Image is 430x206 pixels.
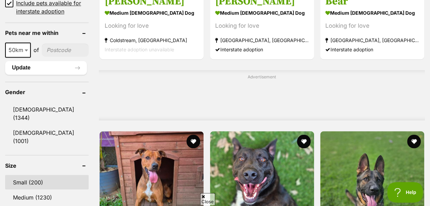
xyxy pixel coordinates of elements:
input: postcode [42,43,89,56]
button: favourite [297,134,310,148]
span: Interstate adoption unavailable [105,47,174,52]
strong: medium [DEMOGRAPHIC_DATA] Dog [325,8,419,18]
a: Small (200) [5,175,89,189]
a: Medium (1230) [5,190,89,204]
div: Looking for love [215,21,309,30]
header: Size [5,162,89,168]
header: Gender [5,89,89,95]
a: [DEMOGRAPHIC_DATA] (1344) [5,102,89,125]
div: Interstate adoption [215,45,309,54]
strong: [GEOGRAPHIC_DATA], [GEOGRAPHIC_DATA] [215,36,309,45]
div: Advertisement [99,70,425,120]
strong: medium [DEMOGRAPHIC_DATA] Dog [105,8,198,18]
strong: medium [DEMOGRAPHIC_DATA] Dog [215,8,309,18]
span: 50km [6,45,30,55]
span: of [34,46,39,54]
button: favourite [407,134,421,148]
div: Looking for love [105,21,198,30]
button: Update [5,61,87,75]
iframe: Help Scout Beacon - Open [387,182,423,203]
div: Interstate adoption [325,45,419,54]
button: favourite [186,134,200,148]
strong: [GEOGRAPHIC_DATA], [GEOGRAPHIC_DATA] [325,36,419,45]
header: Pets near me within [5,30,89,36]
span: 50km [5,42,31,57]
a: [DEMOGRAPHIC_DATA] (1001) [5,125,89,148]
span: Close [200,193,215,205]
div: Looking for love [325,21,419,30]
strong: Coldstream, [GEOGRAPHIC_DATA] [105,36,198,45]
